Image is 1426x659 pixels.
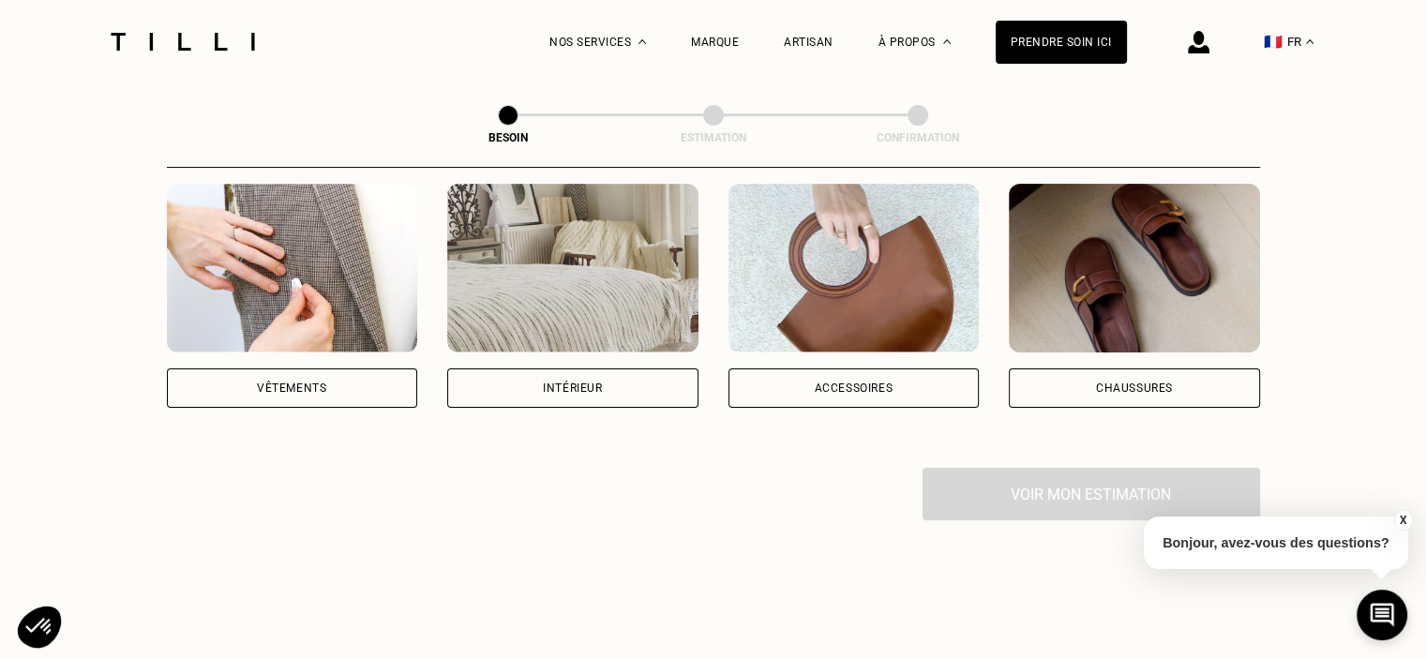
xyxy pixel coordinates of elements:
img: Logo du service de couturière Tilli [104,33,262,51]
img: Accessoires [728,184,980,352]
div: Confirmation [824,131,1012,144]
img: Menu déroulant à propos [943,39,951,44]
a: Prendre soin ici [996,21,1127,64]
div: Intérieur [543,382,602,394]
a: Marque [691,36,739,49]
img: Menu déroulant [638,39,646,44]
img: Intérieur [447,184,698,352]
button: X [1393,510,1412,531]
img: icône connexion [1188,31,1209,53]
p: Bonjour, avez-vous des questions? [1144,517,1408,569]
div: Estimation [620,131,807,144]
span: 🇫🇷 [1264,33,1283,51]
img: Vêtements [167,184,418,352]
div: Vêtements [257,382,326,394]
img: Chaussures [1009,184,1260,352]
div: Accessoires [814,382,893,394]
div: Besoin [414,131,602,144]
img: menu déroulant [1306,39,1313,44]
a: Artisan [784,36,833,49]
div: Chaussures [1096,382,1173,394]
